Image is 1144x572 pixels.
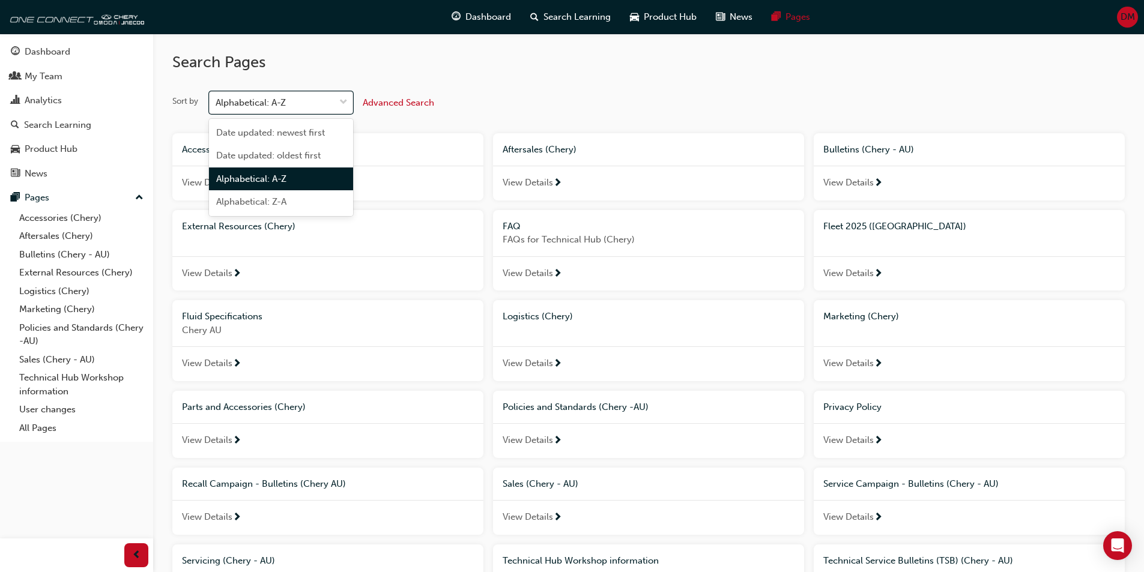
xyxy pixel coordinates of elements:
span: FAQ [503,221,521,232]
span: news-icon [716,10,725,25]
span: next-icon [874,436,883,447]
span: Dashboard [465,10,511,24]
div: Dashboard [25,45,70,59]
div: Search Learning [24,118,91,132]
span: Search Learning [543,10,611,24]
span: View Details [182,433,232,447]
span: DM [1121,10,1135,24]
span: up-icon [135,190,144,206]
a: Aftersales (Chery) [14,227,148,245]
span: car-icon [630,10,639,25]
a: External Resources (Chery) [14,263,148,282]
span: next-icon [874,269,883,280]
span: View Details [823,266,874,280]
div: News [25,167,47,181]
span: Servicing (Chery - AU) [182,555,275,566]
a: Sales (Chery - AU)View Details [493,468,804,535]
span: next-icon [874,513,883,523]
span: View Details [503,266,553,280]
span: Marketing (Chery) [823,311,899,322]
span: View Details [823,510,874,524]
span: View Details [182,510,232,524]
span: News [730,10,752,24]
a: Logistics (Chery) [14,282,148,301]
span: Advanced Search [363,97,434,108]
a: Parts and Accessories (Chery)View Details [172,391,483,458]
a: Accessories (Chery)View Details [172,133,483,200]
span: next-icon [232,269,241,280]
span: Technical Hub Workshop information [503,555,659,566]
span: news-icon [11,169,20,179]
a: Aftersales (Chery)View Details [493,133,804,200]
a: pages-iconPages [762,5,820,29]
a: My Team [5,65,148,88]
span: next-icon [874,178,883,189]
span: next-icon [232,359,241,370]
span: next-icon [553,513,562,523]
span: Parts and Accessories (Chery) [182,402,306,412]
a: guage-iconDashboard [442,5,521,29]
span: View Details [503,510,553,524]
a: Logistics (Chery)View Details [493,300,804,381]
div: Alphabetical: A-Z [216,96,286,110]
span: View Details [823,176,874,190]
a: Dashboard [5,41,148,63]
a: Service Campaign - Bulletins (Chery - AU)View Details [814,468,1125,535]
a: Bulletins (Chery - AU)View Details [814,133,1125,200]
span: guage-icon [11,47,20,58]
a: search-iconSearch Learning [521,5,620,29]
span: Aftersales (Chery) [503,144,577,155]
span: View Details [182,357,232,370]
span: View Details [503,433,553,447]
span: Alphabetical: A-Z [216,173,286,184]
a: External Resources (Chery)View Details [172,210,483,291]
img: oneconnect [6,5,144,29]
a: news-iconNews [706,5,762,29]
span: FAQs for Technical Hub (Chery) [503,233,794,247]
span: people-icon [11,71,20,82]
span: External Resources (Chery) [182,221,295,232]
span: View Details [823,357,874,370]
span: search-icon [11,120,19,131]
span: next-icon [553,178,562,189]
span: View Details [182,176,232,190]
a: All Pages [14,419,148,438]
span: Accessories (Chery) [182,144,264,155]
span: View Details [823,433,874,447]
span: next-icon [232,436,241,447]
span: prev-icon [132,548,141,563]
span: car-icon [11,144,20,155]
span: View Details [182,266,232,280]
div: Open Intercom Messenger [1103,531,1132,560]
button: Pages [5,187,148,209]
span: Product Hub [644,10,697,24]
span: next-icon [553,269,562,280]
span: search-icon [530,10,539,25]
a: Marketing (Chery)View Details [814,300,1125,381]
span: View Details [503,176,553,190]
div: Sort by [172,95,198,107]
span: guage-icon [452,10,461,25]
a: Fluid SpecificationsChery AUView Details [172,300,483,381]
span: Policies and Standards (Chery -AU) [503,402,649,412]
span: View Details [503,357,553,370]
a: Accessories (Chery) [14,209,148,227]
span: Chery AU [182,324,474,337]
span: next-icon [553,436,562,447]
div: My Team [25,70,62,83]
a: Fleet 2025 ([GEOGRAPHIC_DATA])View Details [814,210,1125,291]
span: Technical Service Bulletins (TSB) (Chery - AU) [823,555,1013,566]
span: Alphabetical: Z-A [216,196,286,207]
span: Pages [785,10,810,24]
a: Policies and Standards (Chery -AU) [14,319,148,351]
div: Analytics [25,94,62,107]
a: Analytics [5,89,148,112]
span: Fleet 2025 ([GEOGRAPHIC_DATA]) [823,221,966,232]
span: Privacy Policy [823,402,882,412]
span: next-icon [232,513,241,523]
a: User changes [14,400,148,419]
a: Bulletins (Chery - AU) [14,245,148,264]
a: Privacy PolicyView Details [814,391,1125,458]
span: Service Campaign - Bulletins (Chery - AU) [823,478,999,489]
span: Date updated: oldest first [216,150,321,161]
